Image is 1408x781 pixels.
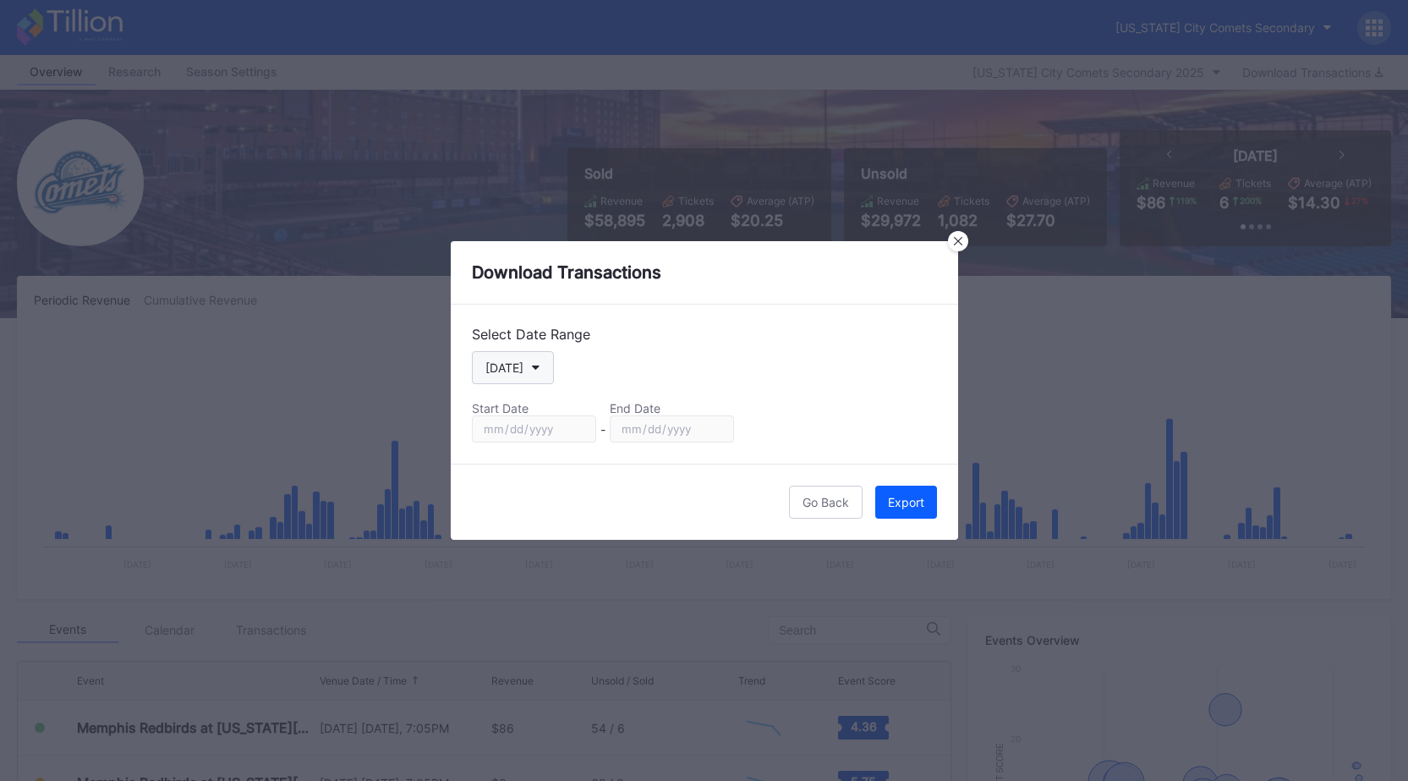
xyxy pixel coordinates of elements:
div: Select Date Range [472,326,937,343]
button: Export [875,486,937,519]
div: Download Transactions [451,241,958,305]
div: [DATE] [485,360,523,375]
div: Export [888,495,924,509]
div: End Date [610,401,734,415]
button: Go Back [789,486,863,519]
button: [DATE] [472,351,554,384]
div: Start Date [472,401,596,415]
div: - [600,422,605,437]
div: Go Back [803,495,849,509]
